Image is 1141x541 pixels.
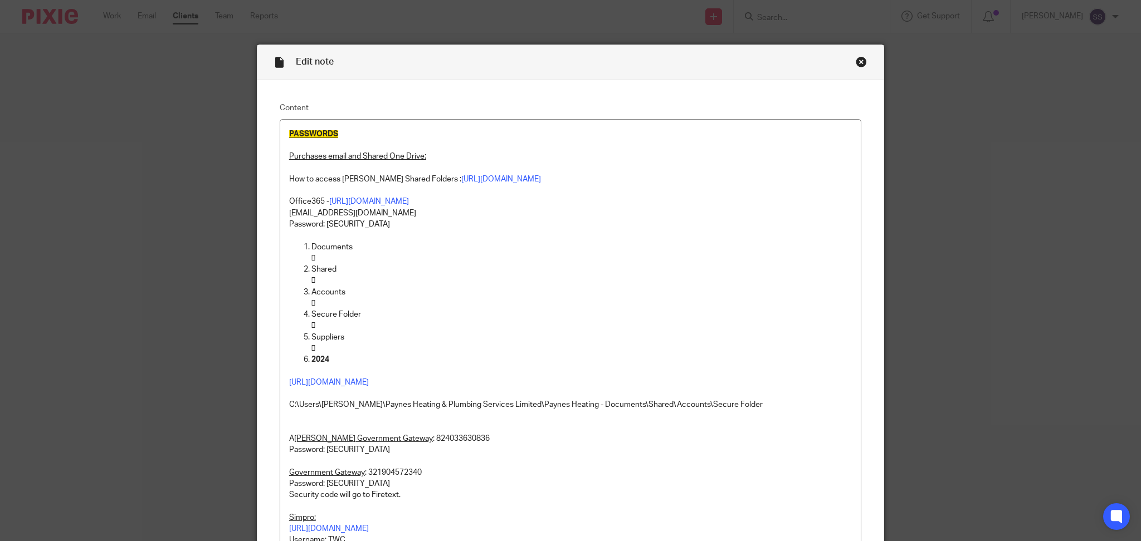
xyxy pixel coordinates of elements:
p: How to access [PERSON_NAME] Shared Folders : [289,174,852,185]
em:  [311,345,315,352]
em:  [311,254,315,262]
a: [URL][DOMAIN_NAME] [461,175,541,183]
p: [EMAIL_ADDRESS][DOMAIN_NAME] [289,208,852,219]
span: Edit note [296,57,334,66]
p: Documents [311,242,852,253]
label: Content [280,102,861,114]
p: C:\Users\[PERSON_NAME]\Paynes Heating & Plumbing Services Limited\Paynes Heating - Documents\Shar... [289,399,852,410]
u: [PERSON_NAME] Government Gateway [294,435,433,442]
p: Password: [SECURITY_DATA] [289,219,852,230]
p: A : 824033630836 [289,433,852,444]
p: Secure Folder [311,309,852,320]
p: Security code will go to Firetext. [289,489,852,500]
em:  [311,322,315,329]
u: Purchases email and Shared One Drive: [289,153,426,160]
p: : 321904572340 [289,467,852,478]
p: Suppliers [311,332,852,343]
p: Office365 - [289,196,852,207]
div: Close this dialog window [856,56,867,67]
p: Accounts [311,287,852,298]
p: Password: [SECURITY_DATA] [289,478,852,489]
a: [URL][DOMAIN_NAME] [289,525,369,533]
a: [URL][DOMAIN_NAME] [329,198,409,205]
u: Government Gateway [289,469,365,476]
p: Password: [SECURITY_DATA] [289,444,852,455]
strong: 2024 [311,356,329,363]
u: Simpro: [289,514,316,522]
p: Shared [311,264,852,275]
span: PASSWORDS [289,130,338,138]
a: [URL][DOMAIN_NAME] [289,378,369,386]
em:  [311,277,315,284]
em:  [311,299,315,307]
